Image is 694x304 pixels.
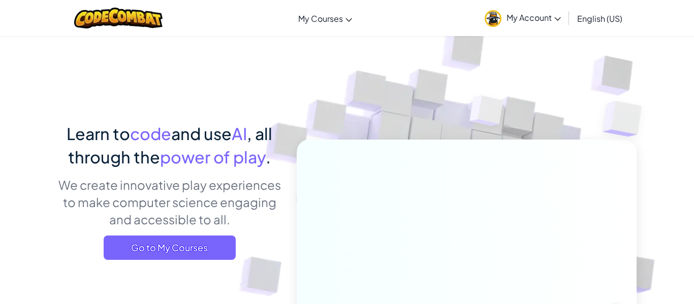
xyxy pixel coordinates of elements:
span: Learn to [67,123,130,144]
img: CodeCombat logo [74,8,163,28]
img: Overlap cubes [582,76,670,162]
span: AI [232,123,247,144]
img: avatar [485,10,501,27]
span: code [130,123,171,144]
span: My Courses [298,13,343,24]
span: My Account [507,12,561,23]
span: English (US) [577,13,622,24]
span: and use [171,123,232,144]
span: . [266,147,271,167]
a: My Courses [293,5,357,32]
img: Overlap cubes [451,76,524,151]
p: We create innovative play experiences to make computer science engaging and accessible to all. [57,176,281,228]
a: My Account [480,2,566,34]
a: English (US) [572,5,627,32]
span: power of play [160,147,266,167]
a: Go to My Courses [104,235,236,260]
